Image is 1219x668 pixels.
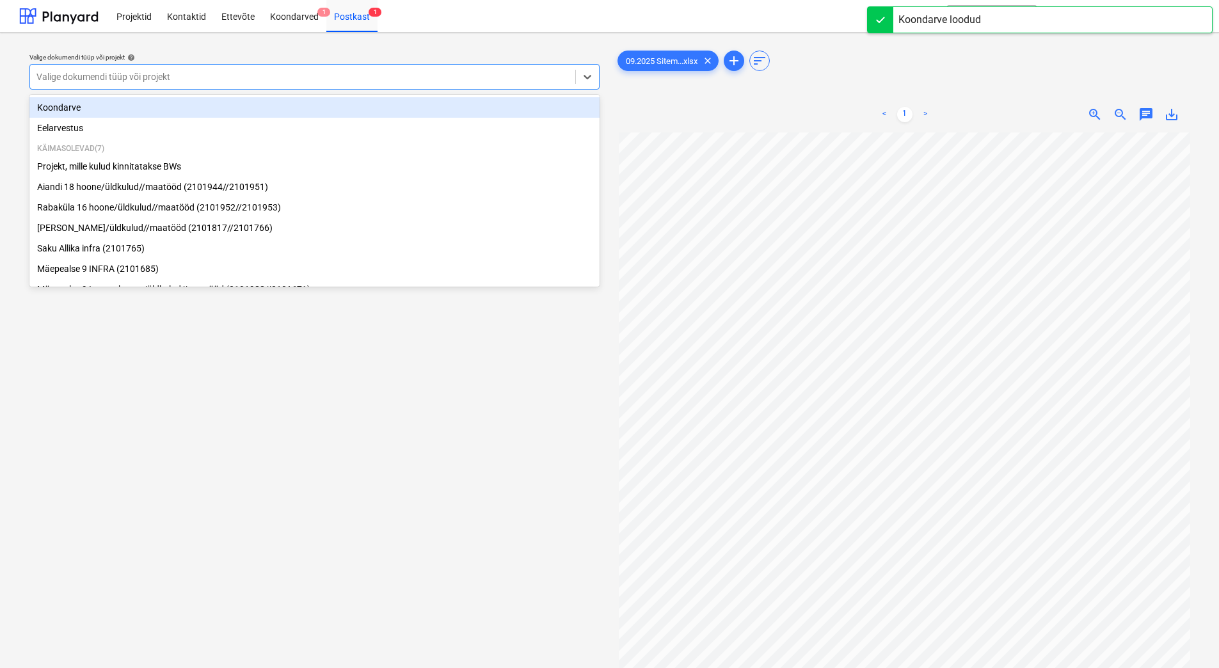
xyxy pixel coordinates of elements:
div: Projekt, mille kulud kinnitatakse BWs [29,156,600,177]
span: 1 [369,8,381,17]
div: Mäepealse 9 I etapp hoone/üldkulud//maatööd (2101988//2101671) [29,279,600,299]
div: [PERSON_NAME]/üldkulud//maatööd (2101817//2101766) [29,218,600,238]
div: 09.2025 Sitem...xlsx [617,51,719,71]
span: clear [700,53,715,68]
div: Eelarvestus [29,118,600,138]
a: Next page [918,107,933,122]
span: help [125,54,135,61]
span: 09.2025 Sitem...xlsx [618,56,705,66]
div: Rabaküla 16 hoone/üldkulud//maatööd (2101952//2101953) [29,197,600,218]
span: zoom_out [1113,107,1128,122]
div: Aiandi 18 hoone/üldkulud//maatööd (2101944//2101951) [29,177,600,197]
a: Previous page [877,107,892,122]
div: Koondarve [29,97,600,118]
span: save_alt [1164,107,1179,122]
div: Saku I hoone/üldkulud//maatööd (2101817//2101766) [29,218,600,238]
span: chat [1138,107,1154,122]
iframe: Chat Widget [1155,607,1219,668]
a: Page 1 is your current page [897,107,912,122]
span: add [726,53,742,68]
p: Käimasolevad ( 7 ) [37,143,592,154]
span: zoom_in [1087,107,1103,122]
div: Saku Allika infra (2101765) [29,238,600,258]
span: sort [752,53,767,68]
div: Mäepealse 9 INFRA (2101685) [29,258,600,279]
div: Koondarve loodud [898,12,981,28]
span: 1 [317,8,330,17]
div: Valige dokumendi tüüp või projekt [29,53,600,61]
